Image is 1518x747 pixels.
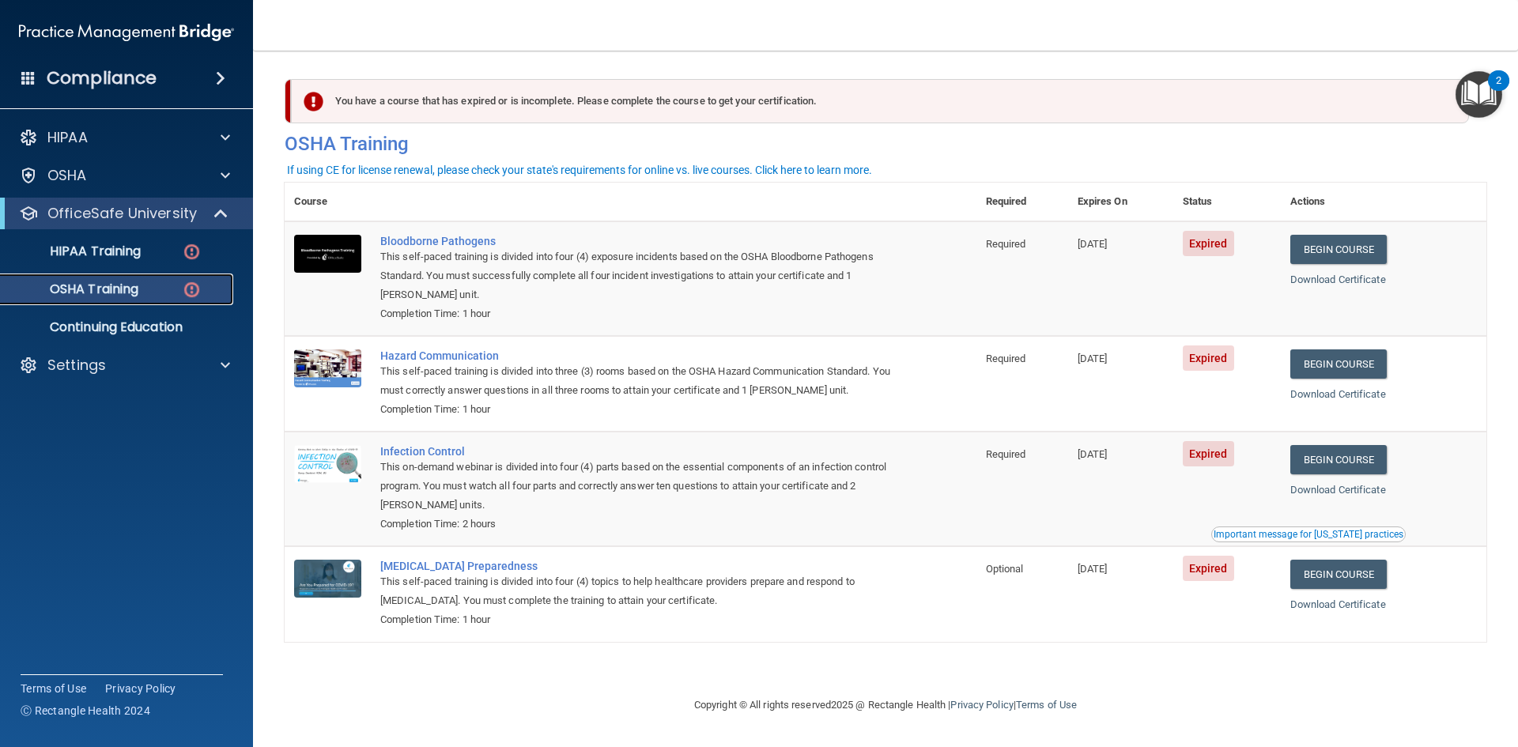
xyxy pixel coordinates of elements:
[21,703,150,719] span: Ⓒ Rectangle Health 2024
[1183,441,1234,466] span: Expired
[1183,231,1234,256] span: Expired
[986,238,1026,250] span: Required
[986,448,1026,460] span: Required
[10,281,138,297] p: OSHA Training
[304,92,323,111] img: exclamation-circle-solid-danger.72ef9ffc.png
[380,304,897,323] div: Completion Time: 1 hour
[976,183,1068,221] th: Required
[19,128,230,147] a: HIPAA
[1290,484,1386,496] a: Download Certificate
[19,166,230,185] a: OSHA
[19,356,230,375] a: Settings
[21,681,86,696] a: Terms of Use
[380,610,897,629] div: Completion Time: 1 hour
[47,204,197,223] p: OfficeSafe University
[380,560,897,572] a: [MEDICAL_DATA] Preparedness
[380,235,897,247] a: Bloodborne Pathogens
[1290,598,1386,610] a: Download Certificate
[1078,448,1108,460] span: [DATE]
[1290,235,1387,264] a: Begin Course
[380,515,897,534] div: Completion Time: 2 hours
[986,353,1026,364] span: Required
[1173,183,1281,221] th: Status
[47,356,106,375] p: Settings
[1183,345,1234,371] span: Expired
[1183,556,1234,581] span: Expired
[182,242,202,262] img: danger-circle.6113f641.png
[1290,274,1386,285] a: Download Certificate
[1244,635,1499,698] iframe: Drift Widget Chat Controller
[380,362,897,400] div: This self-paced training is divided into three (3) rooms based on the OSHA Hazard Communication S...
[1281,183,1486,221] th: Actions
[10,243,141,259] p: HIPAA Training
[285,133,1486,155] h4: OSHA Training
[47,67,157,89] h4: Compliance
[1068,183,1173,221] th: Expires On
[597,680,1174,730] div: Copyright © All rights reserved 2025 @ Rectangle Health | |
[1078,238,1108,250] span: [DATE]
[380,572,897,610] div: This self-paced training is divided into four (4) topics to help healthcare providers prepare and...
[287,164,872,175] div: If using CE for license renewal, please check your state's requirements for online vs. live cours...
[47,128,88,147] p: HIPAA
[291,79,1469,123] div: You have a course that has expired or is incomplete. Please complete the course to get your certi...
[10,319,226,335] p: Continuing Education
[1078,563,1108,575] span: [DATE]
[285,183,371,221] th: Course
[1078,353,1108,364] span: [DATE]
[1456,71,1502,118] button: Open Resource Center, 2 new notifications
[105,681,176,696] a: Privacy Policy
[1016,699,1077,711] a: Terms of Use
[182,280,202,300] img: danger-circle.6113f641.png
[19,17,234,48] img: PMB logo
[47,166,87,185] p: OSHA
[380,400,897,419] div: Completion Time: 1 hour
[1214,530,1403,539] div: Important message for [US_STATE] practices
[1290,445,1387,474] a: Begin Course
[950,699,1013,711] a: Privacy Policy
[19,204,229,223] a: OfficeSafe University
[380,458,897,515] div: This on-demand webinar is divided into four (4) parts based on the essential components of an inf...
[1290,349,1387,379] a: Begin Course
[1290,388,1386,400] a: Download Certificate
[1496,81,1501,101] div: 2
[380,247,897,304] div: This self-paced training is divided into four (4) exposure incidents based on the OSHA Bloodborne...
[285,162,874,178] button: If using CE for license renewal, please check your state's requirements for online vs. live cours...
[1290,560,1387,589] a: Begin Course
[986,563,1024,575] span: Optional
[380,445,897,458] a: Infection Control
[380,349,897,362] a: Hazard Communication
[1211,526,1406,542] button: Read this if you are a dental practitioner in the state of CA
